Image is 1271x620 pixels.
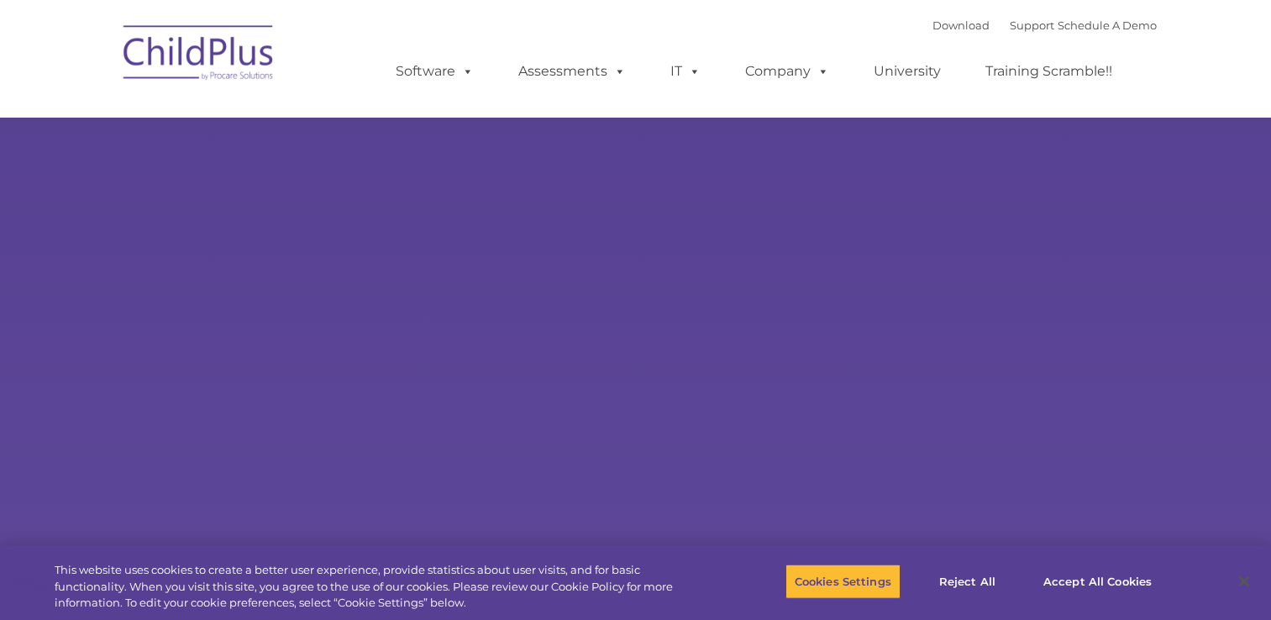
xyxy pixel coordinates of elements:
a: Training Scramble!! [969,55,1129,88]
a: University [857,55,958,88]
a: Company [728,55,846,88]
a: Schedule A Demo [1058,18,1157,32]
a: Support [1010,18,1054,32]
button: Cookies Settings [785,564,901,599]
div: This website uses cookies to create a better user experience, provide statistics about user visit... [55,562,699,612]
a: Download [932,18,990,32]
button: Accept All Cookies [1034,564,1161,599]
button: Reject All [915,564,1020,599]
button: Close [1226,563,1263,600]
font: | [932,18,1157,32]
img: ChildPlus by Procare Solutions [115,13,283,97]
a: Software [379,55,491,88]
a: IT [654,55,717,88]
a: Assessments [502,55,643,88]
